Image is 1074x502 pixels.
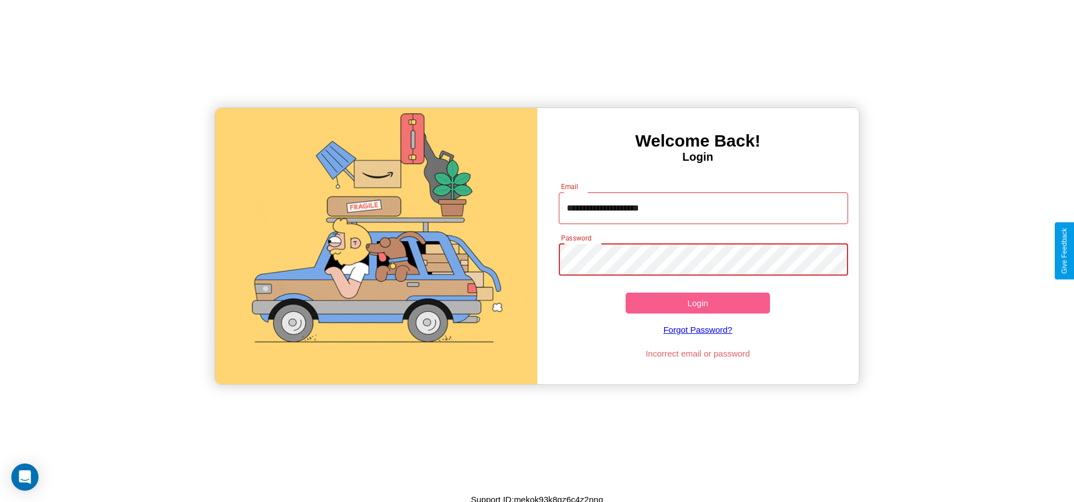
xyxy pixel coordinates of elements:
p: Incorrect email or password [553,346,842,361]
div: Open Intercom Messenger [11,464,38,491]
label: Password [561,233,591,243]
button: Login [626,293,771,314]
img: gif [215,108,537,384]
label: Email [561,182,579,191]
h4: Login [537,151,859,164]
a: Forgot Password? [553,314,842,346]
h3: Welcome Back! [537,131,859,151]
div: Give Feedback [1060,228,1068,274]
